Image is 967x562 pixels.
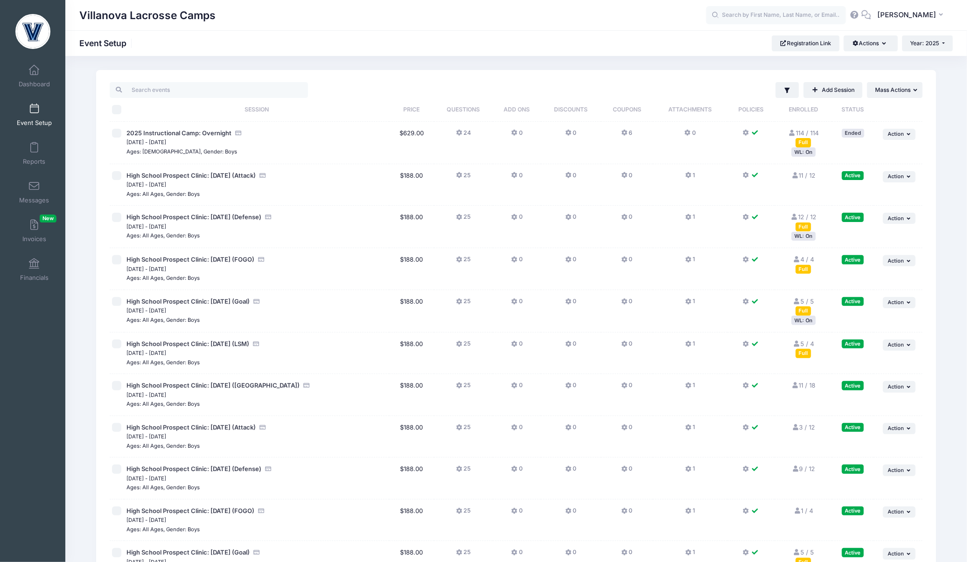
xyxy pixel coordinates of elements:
button: 25 [456,381,470,395]
button: Action [883,548,916,559]
div: Active [842,171,864,180]
div: WL: On [792,147,816,156]
i: Accepting Credit Card Payments [303,382,310,389]
button: 0 [512,423,523,437]
a: InvoicesNew [12,215,56,247]
button: 0 [512,548,523,562]
span: Action [888,131,904,137]
div: Active [842,255,864,264]
span: Action [888,341,904,348]
span: Reports [23,158,45,166]
button: 0 [621,423,632,437]
button: 0 [512,506,523,520]
button: 1 [685,506,695,520]
button: 0 [565,423,576,437]
button: [PERSON_NAME] [871,5,953,26]
span: Messages [19,196,49,204]
button: 1 [685,381,695,395]
td: $188.00 [389,333,434,375]
i: Accepting Credit Card Payments [265,214,272,220]
button: Action [883,381,916,392]
span: High School Prospect Clinic: [DATE] (Defense) [126,465,261,472]
div: Full [796,222,811,231]
span: Coupons [613,106,641,113]
button: 0 [512,255,523,269]
i: Accepting Credit Card Payments [252,341,260,347]
h1: Villanova Lacrosse Camps [79,5,216,26]
a: 1 / 4 [794,507,813,514]
button: 0 [565,129,576,142]
button: Year: 2025 [902,35,953,51]
div: Active [842,548,864,557]
i: Accepting Credit Card Payments [253,549,260,555]
button: Mass Actions [867,82,923,98]
button: 0 [565,548,576,562]
button: 0 [621,297,632,311]
span: Invoices [22,235,46,243]
button: Action [883,423,916,434]
span: New [40,215,56,222]
button: 0 [621,506,632,520]
div: Active [842,423,864,432]
i: Accepting Credit Card Payments [258,508,265,514]
button: 0 [512,297,523,311]
a: Financials [12,253,56,286]
th: Session [124,98,389,122]
div: Full [796,349,811,358]
th: Attachments [653,98,728,122]
span: Action [888,508,904,515]
button: 24 [456,129,471,142]
td: $188.00 [389,164,434,206]
button: 25 [456,213,470,226]
th: Price [389,98,434,122]
button: 25 [456,465,470,478]
span: Action [888,257,904,264]
td: $188.00 [389,290,434,333]
div: Active [842,213,864,222]
small: Ages: All Ages, Gender: Boys [126,275,200,281]
button: 1 [685,297,695,311]
span: High School Prospect Clinic: [DATE] (Defense) [126,213,261,221]
button: Action [883,171,916,182]
a: 5 / 4 Full [793,340,814,357]
a: Messages [12,176,56,208]
i: Accepting Credit Card Payments [253,298,260,305]
button: Action [883,255,916,266]
a: Reports [12,137,56,170]
a: 9 / 12 [792,465,815,472]
small: Ages: All Ages, Gender: Boys [126,484,200,491]
small: [DATE] - [DATE] [126,392,166,398]
td: $629.00 [389,122,434,164]
button: 0 [621,465,632,478]
button: 0 [512,381,523,395]
i: Accepting Credit Card Payments [235,130,242,136]
small: [DATE] - [DATE] [126,475,166,482]
span: Event Setup [17,119,52,127]
button: 0 [512,213,523,226]
div: Active [842,340,864,348]
a: 11 / 12 [792,172,816,179]
span: Action [888,215,904,222]
span: Action [888,425,904,431]
span: Dashboard [19,80,50,88]
small: [DATE] - [DATE] [126,223,166,230]
a: 114 / 114 Full [788,129,819,146]
button: Action [883,465,916,476]
button: 25 [456,340,470,353]
span: Questions [447,106,480,113]
button: 0 [621,381,632,395]
button: 25 [456,506,470,520]
button: Action [883,506,916,518]
div: WL: On [792,316,816,325]
small: Ages: All Ages, Gender: Boys [126,317,200,323]
span: Action [888,467,904,473]
button: 25 [456,255,470,269]
button: 0 [565,297,576,311]
a: 11 / 18 [792,382,816,389]
small: Ages: All Ages, Gender: Boys [126,191,200,197]
button: 25 [456,423,470,437]
button: 6 [621,129,632,142]
input: Search events [110,82,308,98]
button: 0 [621,255,632,269]
small: [DATE] - [DATE] [126,266,166,272]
